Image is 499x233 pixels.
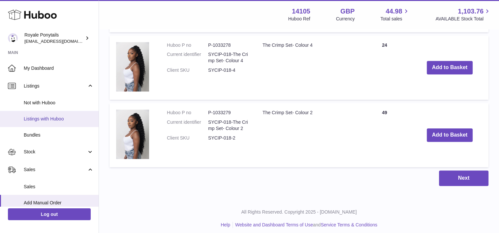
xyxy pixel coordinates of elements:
div: Royale Ponytails [24,32,84,44]
dd: SYCIP-018-2 [208,135,249,141]
dd: SYCIP-018-The Crimp Set- Colour 4 [208,51,249,64]
td: 49 [358,103,411,167]
div: Currency [336,16,355,22]
dd: P-1033279 [208,110,249,116]
img: The Crimp Set- Colour 2 [116,110,149,159]
img: qphill92@gmail.com [8,33,18,43]
dd: SYCIP-018-4 [208,67,249,73]
span: Not with Huboo [24,100,94,106]
button: Add to Basket [427,128,473,142]
a: Service Terms & Conditions [321,222,377,227]
p: All Rights Reserved. Copyright 2025 - [DOMAIN_NAME] [104,209,494,215]
span: Total sales [380,16,410,22]
strong: GBP [340,7,355,16]
dt: Huboo P no [167,110,208,116]
span: My Dashboard [24,65,94,71]
span: Listings [24,83,87,89]
a: 1,103.76 AVAILABLE Stock Total [435,7,491,22]
td: The Crimp Set- Colour 4 [256,36,358,100]
span: 1,103.76 [458,7,483,16]
a: Help [221,222,230,227]
dt: Current identifier [167,51,208,64]
dt: Client SKU [167,135,208,141]
img: The Crimp Set- Colour 4 [116,42,149,92]
span: Add Manual Order [24,200,94,206]
dd: SYCIP-018-The Crimp Set- Colour 2 [208,119,249,132]
dt: Huboo P no [167,42,208,48]
span: 44.98 [386,7,402,16]
strong: 14105 [292,7,310,16]
span: Bundles [24,132,94,138]
a: Website and Dashboard Terms of Use [235,222,313,227]
span: Stock [24,149,87,155]
button: Add to Basket [427,61,473,74]
td: 24 [358,36,411,100]
a: Log out [8,208,91,220]
span: AVAILABLE Stock Total [435,16,491,22]
span: [EMAIL_ADDRESS][DOMAIN_NAME] [24,39,97,44]
button: Next [439,170,488,186]
dd: P-1033278 [208,42,249,48]
span: Listings with Huboo [24,116,94,122]
span: Sales [24,167,87,173]
dt: Client SKU [167,67,208,73]
li: and [233,222,377,228]
a: 44.98 Total sales [380,7,410,22]
td: The Crimp Set- Colour 2 [256,103,358,167]
dt: Current identifier [167,119,208,132]
div: Huboo Ref [288,16,310,22]
span: Sales [24,184,94,190]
